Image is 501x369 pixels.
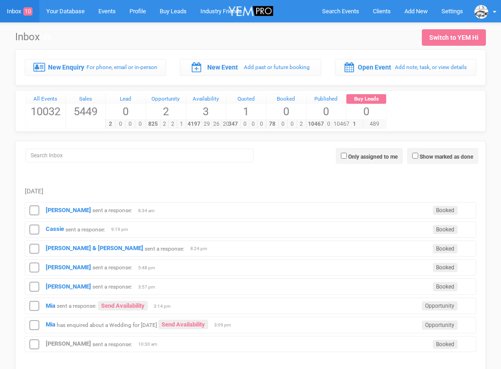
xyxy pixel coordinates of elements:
span: Opportunity [422,321,458,330]
span: 0 [249,120,258,128]
small: has enquired about a Wedding for [DATE] [57,321,157,328]
a: Sales [66,94,106,104]
a: Send Availability [158,320,208,329]
span: Booked [433,340,458,349]
h1: Inbox [15,32,50,43]
span: 1 [346,120,363,128]
span: Opportunity [422,301,458,310]
small: sent a response: [57,303,97,309]
span: 2 [296,120,306,128]
a: All Events [26,94,65,104]
a: Availability [186,94,226,104]
span: 3:09 pm [214,322,237,328]
span: Booked [433,282,458,291]
span: 3:57 pm [138,284,161,290]
span: 3:14 pm [154,303,177,310]
a: Booked [266,94,306,104]
input: Search Inbox [26,149,253,162]
span: 9:19 pm [111,226,134,233]
a: Quoted [226,94,266,104]
label: New Event [207,63,238,72]
label: Open Event [358,63,391,72]
span: 5449 [66,104,106,119]
a: New Enquiry For phone, email or in-person [25,59,166,75]
span: Booked [433,225,458,234]
span: 1 [177,120,185,128]
span: 0 [125,120,136,128]
a: New Event Add past or future booking [180,59,321,75]
a: Open Event Add note, task, or view details [335,59,476,75]
span: 3 [186,104,226,119]
span: 10:30 am [138,341,161,348]
a: Switch to YEM Hi [422,29,486,46]
small: Add note, task, or view details [395,64,467,70]
span: 29 [202,120,212,128]
span: 10467 [306,120,326,128]
a: Mia [46,321,55,328]
span: 0 [115,120,126,128]
label: Only assigned to me [348,153,398,161]
a: Cassie [46,225,64,232]
a: Buy Leads [346,94,386,104]
span: Booked [433,244,458,253]
span: 2 [160,120,169,128]
span: 2 [168,120,177,128]
span: 0 [257,120,266,128]
small: sent a response: [92,283,132,290]
div: Switch to YEM Hi [429,33,479,42]
span: 347 [226,120,241,128]
span: Clients [373,8,391,15]
span: Add New [404,8,428,15]
a: Opportunity [146,94,186,104]
span: 0 [106,104,145,119]
small: sent a response: [65,226,105,232]
img: data [474,5,488,19]
span: 0 [287,120,297,128]
div: Published [307,94,346,104]
strong: [PERSON_NAME] [46,264,91,271]
label: New Enquiry [48,63,84,72]
span: Search Events [322,8,359,15]
span: 10 [23,7,32,16]
a: [PERSON_NAME] [46,340,91,347]
strong: [PERSON_NAME] [46,207,91,214]
a: [PERSON_NAME] & [PERSON_NAME] [46,245,143,251]
span: 0 [266,104,306,119]
a: [PERSON_NAME] [46,283,91,290]
a: Mia [46,302,55,309]
span: 0 [346,104,386,119]
span: 8:24 pm [190,246,213,252]
span: 489 [363,120,386,128]
small: sent a response: [92,341,132,347]
span: 10032 [26,104,65,119]
span: 5:48 pm [138,265,161,271]
span: 0 [240,120,249,128]
span: 2 [105,120,116,128]
small: sent a response: [145,245,184,251]
label: Show marked as done [420,153,473,161]
span: 1 [226,104,266,119]
span: 0 [325,120,332,128]
span: 78 [266,120,279,128]
span: 0 [278,120,288,128]
span: 0 [135,120,145,128]
span: 20 [221,120,231,128]
a: Lead [106,94,145,104]
span: 10467 [332,120,351,128]
span: 4197 [186,120,202,128]
span: 26 [211,120,221,128]
span: Booked [433,263,458,272]
span: 0 [307,104,346,119]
